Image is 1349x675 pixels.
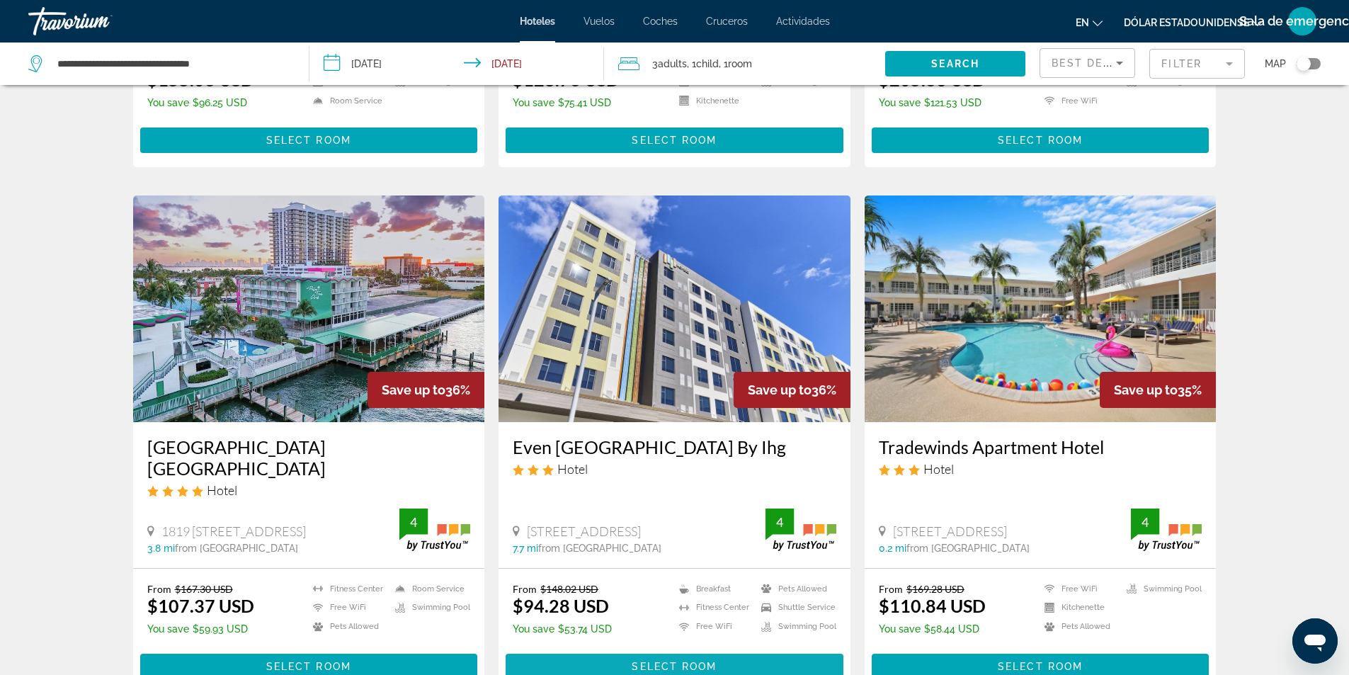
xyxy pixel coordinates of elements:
[147,623,189,635] span: You save
[1292,618,1338,664] iframe: Botón para iniciar la ventana de mensajería
[513,583,537,595] span: From
[399,509,470,550] img: trustyou-badge.svg
[1284,6,1321,36] button: Menú de usuario
[893,523,1007,539] span: [STREET_ADDRESS]
[147,97,189,108] span: You save
[776,16,830,27] a: Actividades
[879,436,1202,458] a: Tradewinds Apartment Hotel
[513,97,554,108] span: You save
[506,657,843,672] a: Select Room
[140,131,478,147] a: Select Room
[872,127,1209,153] button: Select Room
[388,583,470,595] li: Room Service
[133,195,485,422] img: Hotel image
[1149,48,1245,79] button: Filter
[513,623,612,635] p: $53.74 USD
[1052,55,1123,72] mat-select: Sort by
[879,543,906,554] span: 0.2 mi
[632,661,717,672] span: Select Room
[140,657,478,672] a: Select Room
[147,482,471,498] div: 4 star Hotel
[754,583,836,595] li: Pets Allowed
[872,657,1209,672] a: Select Room
[1131,509,1202,550] img: trustyou-badge.svg
[161,523,306,539] span: 1819 [STREET_ADDRESS]
[643,16,678,27] a: Coches
[872,131,1209,147] a: Select Room
[309,42,605,85] button: Check-in date: Sep 13, 2025 Check-out date: Sep 14, 2025
[399,514,428,531] div: 4
[1120,583,1202,595] li: Swimming Pool
[513,543,538,554] span: 7.7 mi
[368,372,484,408] div: 36%
[1037,602,1120,614] li: Kitchenette
[147,583,171,595] span: From
[672,620,754,633] li: Free WiFi
[672,95,754,107] li: Kitchenette
[266,135,351,146] span: Select Room
[1124,12,1263,33] button: Cambiar moneda
[879,583,903,595] span: From
[306,620,388,633] li: Pets Allowed
[906,583,964,595] del: $169.28 USD
[506,131,843,147] a: Select Room
[520,16,555,27] a: Hoteles
[147,595,254,616] ins: $107.37 USD
[1286,57,1321,70] button: Toggle map
[140,127,478,153] button: Select Room
[672,583,754,595] li: Breakfast
[1037,583,1120,595] li: Free WiFi
[906,543,1030,554] span: from [GEOGRAPHIC_DATA]
[604,42,885,85] button: Travelers: 3 adults, 1 child
[513,623,554,635] span: You save
[1131,514,1159,531] div: 4
[306,95,388,107] li: Room Service
[175,583,233,595] del: $167.30 USD
[266,661,351,672] span: Select Room
[175,543,298,554] span: from [GEOGRAPHIC_DATA]
[147,97,254,108] p: $96.25 USD
[885,51,1025,76] button: Search
[1100,372,1216,408] div: 35%
[1265,54,1286,74] span: Map
[879,97,986,108] p: $121.53 USD
[652,54,687,74] span: 3
[1076,17,1089,28] font: en
[557,461,588,477] span: Hotel
[879,623,921,635] span: You save
[879,97,921,108] span: You save
[28,3,170,40] a: Travorium
[540,583,598,595] del: $148.02 USD
[931,58,979,69] span: Search
[765,514,794,531] div: 4
[513,436,836,458] a: Even [GEOGRAPHIC_DATA] By Ihg
[499,195,850,422] img: Hotel image
[382,382,445,397] span: Save up to
[527,523,641,539] span: [STREET_ADDRESS]
[998,661,1083,672] span: Select Room
[388,602,470,614] li: Swimming Pool
[879,595,986,616] ins: $110.84 USD
[207,482,237,498] span: Hotel
[923,461,954,477] span: Hotel
[879,623,986,635] p: $58.44 USD
[147,623,254,635] p: $59.93 USD
[506,127,843,153] button: Select Room
[765,509,836,550] img: trustyou-badge.svg
[865,195,1217,422] img: Hotel image
[584,16,615,27] a: Vuelos
[147,436,471,479] a: [GEOGRAPHIC_DATA] [GEOGRAPHIC_DATA]
[706,16,748,27] a: Cruceros
[696,58,719,69] span: Child
[734,372,850,408] div: 36%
